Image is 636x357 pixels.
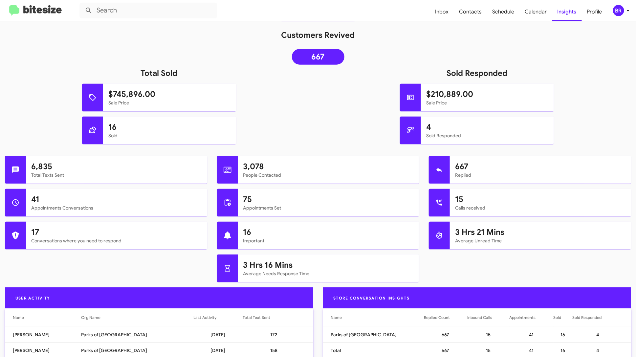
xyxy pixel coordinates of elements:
mat-card-subtitle: Appointments Set [243,205,414,211]
div: Replied Count [424,314,450,321]
h1: 4 [426,122,549,132]
td: Parks of [GEOGRAPHIC_DATA] [81,327,193,343]
h1: 6,835 [31,161,202,172]
mat-card-subtitle: Sold Responded [426,132,549,139]
div: Appointments [510,314,536,321]
h1: 3 Hrs 16 Mins [243,260,414,270]
mat-card-subtitle: Sold [108,132,231,139]
td: [DATE] [193,327,243,343]
div: Last Activity [193,314,216,321]
a: Schedule [487,2,520,21]
span: 667 [312,54,325,60]
td: 4 [572,327,631,343]
div: Org Name [81,314,100,321]
a: Insights [552,2,582,21]
div: Name [13,314,24,321]
div: Sold Responded [572,314,602,321]
h1: 3,078 [243,161,414,172]
td: 667 [424,327,468,343]
div: Org Name [81,314,193,321]
div: Inbound Calls [467,314,509,321]
div: Last Activity [193,314,243,321]
div: Replied Count [424,314,468,321]
td: Parks of [GEOGRAPHIC_DATA] [323,327,424,343]
div: Name [13,314,81,321]
div: BR [613,5,624,16]
div: Sold Responded [572,314,623,321]
h1: 3 Hrs 21 Mins [455,227,626,237]
h1: 15 [455,194,626,205]
mat-card-subtitle: Important [243,237,414,244]
td: 15 [467,327,509,343]
mat-card-subtitle: People Contacted [243,172,414,178]
a: Profile [582,2,607,21]
h1: 75 [243,194,414,205]
td: 16 [554,327,572,343]
a: Inbox [430,2,454,21]
mat-card-subtitle: Sale Price [108,100,231,106]
button: BR [607,5,629,16]
span: User Activity [10,296,55,301]
mat-card-subtitle: Replied [455,172,626,178]
h1: 16 [108,122,231,132]
a: Contacts [454,2,487,21]
h1: 17 [31,227,202,237]
td: 41 [510,327,554,343]
div: Total Text Sent [243,314,270,321]
span: Store Conversation Insights [328,296,415,301]
div: Appointments [510,314,554,321]
mat-card-subtitle: Average Unread Time [455,237,626,244]
div: Name [331,314,342,321]
h1: 41 [31,194,202,205]
input: Search [79,3,217,18]
h1: $210,889.00 [426,89,549,100]
mat-card-subtitle: Conversations where you need to respond [31,237,202,244]
td: 172 [243,327,313,343]
h1: 667 [455,161,626,172]
div: Sold [554,314,572,321]
h1: 16 [243,227,414,237]
div: Total Text Sent [243,314,305,321]
td: [PERSON_NAME] [5,327,81,343]
mat-card-subtitle: Average Needs Response Time [243,270,414,277]
div: Inbound Calls [467,314,492,321]
a: Calendar [520,2,552,21]
mat-card-subtitle: Appointments Conversations [31,205,202,211]
mat-card-subtitle: Total Texts Sent [31,172,202,178]
h1: $745,896.00 [108,89,231,100]
mat-card-subtitle: Sale Price [426,100,549,106]
div: Sold [554,314,561,321]
div: Name [331,314,424,321]
mat-card-subtitle: Calls received [455,205,626,211]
